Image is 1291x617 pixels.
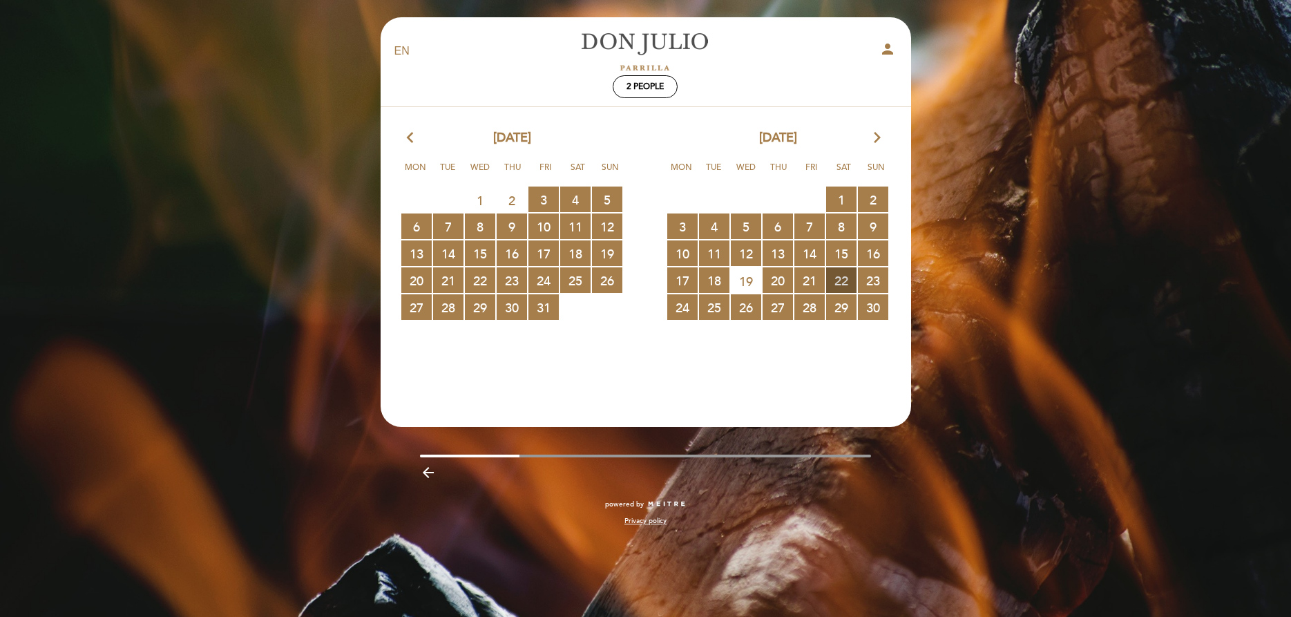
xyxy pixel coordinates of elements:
span: 26 [731,294,761,320]
span: Fri [531,160,559,186]
span: Tue [700,160,727,186]
span: 5 [731,213,761,239]
span: 14 [433,240,463,266]
span: 27 [401,294,432,320]
span: 10 [667,240,698,266]
span: 20 [401,267,432,293]
span: 4 [699,213,729,239]
span: 1 [826,187,857,212]
span: 25 [699,294,729,320]
a: powered by [605,500,687,509]
span: 24 [528,267,559,293]
span: 11 [560,213,591,239]
span: Thu [499,160,526,186]
span: 11 [699,240,729,266]
i: arrow_forward_ios [871,129,883,147]
i: person [879,41,896,57]
i: arrow_back_ios [407,129,419,147]
span: 21 [794,267,825,293]
span: Mon [401,160,429,186]
span: 13 [763,240,793,266]
button: person [879,41,896,62]
span: 14 [794,240,825,266]
span: 6 [401,213,432,239]
span: 13 [401,240,432,266]
span: 7 [794,213,825,239]
span: 9 [858,213,888,239]
span: Tue [434,160,461,186]
span: 2 [858,187,888,212]
span: 28 [794,294,825,320]
span: 22 [465,267,495,293]
span: Fri [797,160,825,186]
span: 23 [497,267,527,293]
span: 18 [699,267,729,293]
span: 8 [465,213,495,239]
span: 31 [528,294,559,320]
span: Wed [732,160,760,186]
span: 24 [667,294,698,320]
span: Sun [862,160,890,186]
span: 9 [497,213,527,239]
span: 17 [667,267,698,293]
span: 15 [826,240,857,266]
span: 16 [858,240,888,266]
span: Thu [765,160,792,186]
a: [PERSON_NAME] [559,32,731,70]
span: 19 [592,240,622,266]
span: 26 [592,267,622,293]
span: 30 [858,294,888,320]
span: 2 people [627,82,664,92]
i: arrow_backward [420,464,437,481]
span: 28 [433,294,463,320]
span: powered by [605,500,644,509]
span: [DATE] [493,129,531,147]
span: 29 [826,294,857,320]
span: 2 [497,187,527,213]
span: 18 [560,240,591,266]
span: Sun [596,160,624,186]
span: [DATE] [759,129,797,147]
span: 30 [497,294,527,320]
span: 23 [858,267,888,293]
span: Mon [667,160,695,186]
span: Wed [466,160,494,186]
span: 17 [528,240,559,266]
span: 10 [528,213,559,239]
span: 20 [763,267,793,293]
span: 1 [465,187,495,213]
span: 27 [763,294,793,320]
span: 12 [592,213,622,239]
span: 29 [465,294,495,320]
span: 19 [731,268,761,294]
a: Privacy policy [624,516,667,526]
span: 7 [433,213,463,239]
span: Sat [564,160,591,186]
span: 12 [731,240,761,266]
span: 5 [592,187,622,212]
span: 4 [560,187,591,212]
span: 25 [560,267,591,293]
span: 15 [465,240,495,266]
img: MEITRE [647,501,687,508]
span: 16 [497,240,527,266]
span: 21 [433,267,463,293]
span: 6 [763,213,793,239]
span: 3 [528,187,559,212]
span: Sat [830,160,857,186]
span: 3 [667,213,698,239]
span: 22 [826,267,857,293]
span: 8 [826,213,857,239]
